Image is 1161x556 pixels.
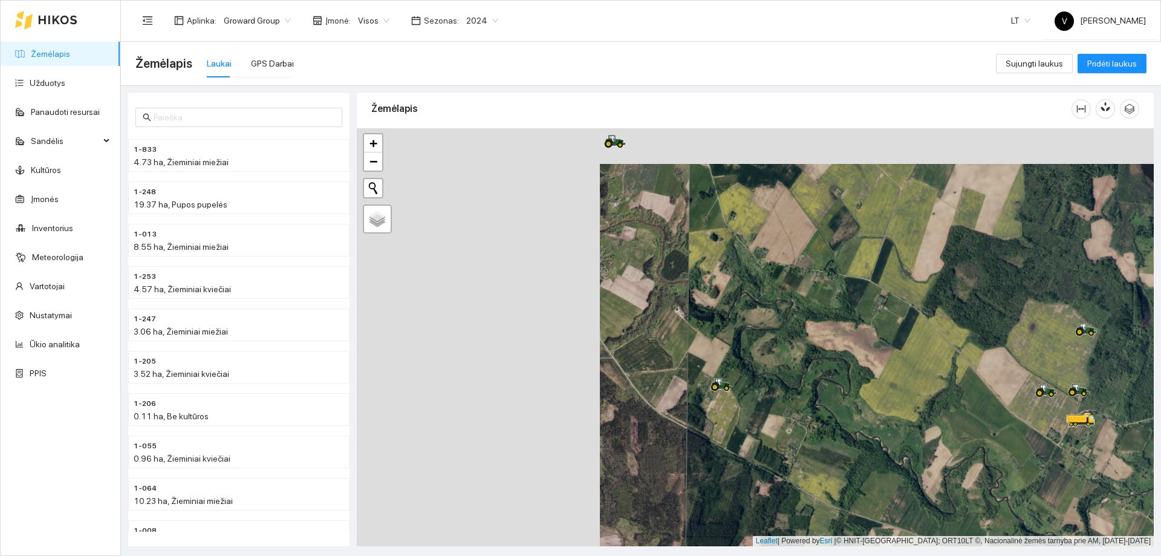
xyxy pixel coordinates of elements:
span: Pridėti laukus [1087,57,1137,70]
span: 1-248 [134,186,156,198]
span: 8.55 ha, Žieminiai miežiai [134,242,229,252]
span: shop [313,16,322,25]
span: 3.06 ha, Žieminiai miežiai [134,327,228,336]
a: Zoom in [364,134,382,152]
button: Sujungti laukus [996,54,1073,73]
span: menu-fold [142,15,153,26]
a: Leaflet [756,537,778,545]
button: column-width [1072,99,1091,119]
a: Sujungti laukus [996,59,1073,68]
span: 1-206 [134,398,156,410]
span: 1-008 [134,525,157,537]
span: 4.57 ha, Žieminiai kviečiai [134,284,231,294]
div: GPS Darbai [251,57,294,70]
span: 1-013 [134,229,157,240]
span: + [369,136,377,151]
span: 1-247 [134,313,156,325]
span: LT [1011,11,1030,30]
span: Žemėlapis [135,54,192,73]
span: 3.52 ha, Žieminiai kviečiai [134,369,229,379]
div: Laukai [207,57,232,70]
span: − [369,154,377,169]
span: 0.11 ha, Be kultūros [134,411,209,421]
span: Įmonė : [325,14,351,27]
a: Panaudoti resursai [31,107,100,117]
a: Esri [820,537,833,545]
span: 10.23 ha, Žieminiai miežiai [134,496,233,506]
a: Vartotojai [30,281,65,291]
button: Pridėti laukus [1078,54,1146,73]
a: Zoom out [364,152,382,171]
span: 0.96 ha, Žieminiai kviečiai [134,454,230,463]
span: layout [174,16,184,25]
span: calendar [411,16,421,25]
span: Sandėlis [31,129,100,153]
a: Žemėlapis [31,49,70,59]
a: Meteorologija [32,252,83,262]
span: 1-833 [134,144,157,155]
span: 1-205 [134,356,156,367]
a: Įmonės [31,194,59,204]
div: | Powered by © HNIT-[GEOGRAPHIC_DATA]; ORT10LT ©, Nacionalinė žemės tarnyba prie AM, [DATE]-[DATE] [753,536,1154,546]
a: PPIS [30,368,47,378]
span: Groward Group [224,11,291,30]
span: 1-253 [134,271,156,283]
span: Visos [358,11,389,30]
a: Pridėti laukus [1078,59,1146,68]
span: 19.37 ha, Pupos pupelės [134,200,227,209]
span: | [834,537,836,545]
button: menu-fold [135,8,160,33]
span: Aplinka : [187,14,216,27]
span: Sezonas : [424,14,459,27]
input: Paieška [154,111,335,124]
span: [PERSON_NAME] [1055,16,1146,25]
a: Inventorius [32,223,73,233]
span: V [1062,11,1067,31]
a: Kultūros [31,165,61,175]
span: 2024 [466,11,498,30]
span: 4.73 ha, Žieminiai miežiai [134,157,229,167]
span: column-width [1072,104,1090,114]
span: 1-055 [134,440,157,452]
span: 1-064 [134,483,157,494]
button: Initiate a new search [364,179,382,197]
span: search [143,113,151,122]
a: Nustatymai [30,310,72,320]
a: Layers [364,206,391,232]
div: Žemėlapis [371,91,1072,126]
a: Ūkio analitika [30,339,80,349]
a: Užduotys [30,78,65,88]
span: Sujungti laukus [1006,57,1063,70]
